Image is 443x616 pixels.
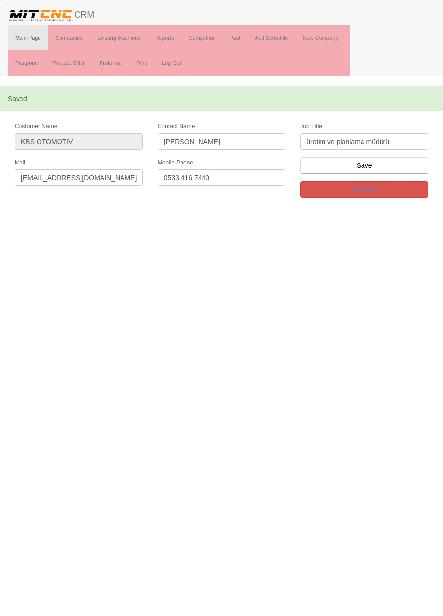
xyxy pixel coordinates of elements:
[129,51,155,75] a: Print
[45,51,92,75] a: Prepare Offer
[90,25,148,50] a: Existing Machines
[300,157,428,174] input: Save
[15,159,25,167] label: Mail
[15,123,57,131] label: Customer Name
[8,51,45,75] a: Postpone
[8,8,74,22] img: header.png
[158,159,193,167] label: Mobile Phone
[92,51,129,75] a: Proforma
[181,25,222,50] a: Competitor
[8,25,48,50] a: Main Page
[247,25,296,50] a: Add Schedule
[155,51,188,75] a: Log Out
[0,0,101,25] a: CRM
[296,25,345,50] a: New Company
[222,25,247,50] a: Past
[48,25,90,50] a: Companies
[300,181,428,198] a: Cancel
[158,123,195,131] label: Contact Name
[300,123,322,131] label: Job Title
[148,25,181,50] a: Reports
